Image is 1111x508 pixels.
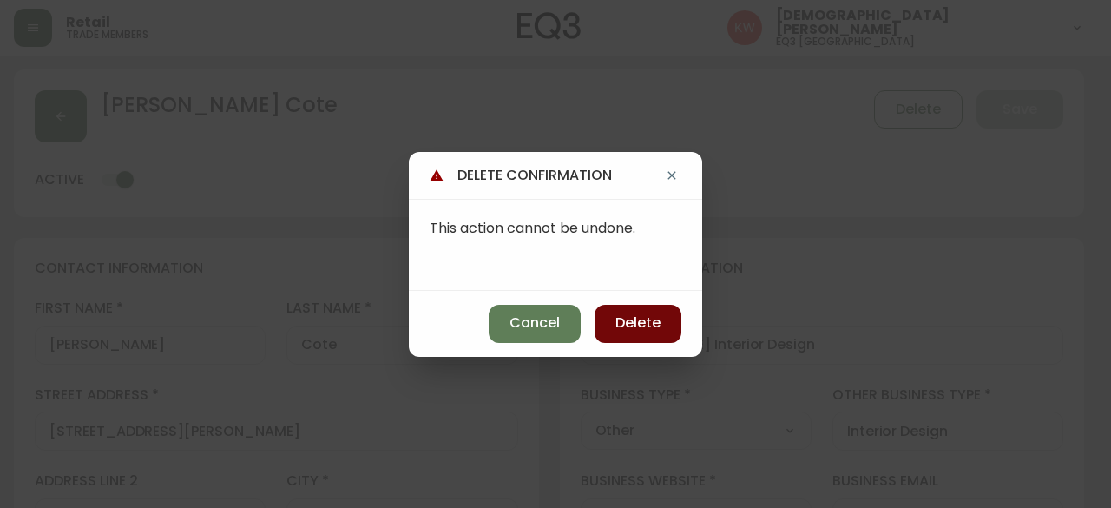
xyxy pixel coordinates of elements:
span: This action cannot be undone. [430,218,635,238]
button: Delete [595,305,681,343]
span: Delete [615,313,661,333]
span: Cancel [509,313,560,333]
button: Cancel [489,305,581,343]
h4: delete confirmation [457,166,662,185]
